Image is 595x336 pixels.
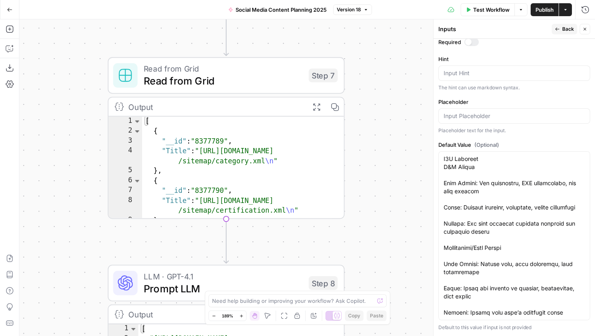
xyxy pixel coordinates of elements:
span: Back [562,25,574,33]
label: Placeholder [438,98,590,106]
label: Hint [438,55,590,63]
label: Required [438,38,590,46]
button: Paste [367,311,387,321]
div: Step 8 [309,276,338,290]
div: Step 7 [309,69,338,82]
div: 1 [108,116,142,127]
p: Default to this value if input is not provided [438,323,590,332]
span: Test Workflow [473,6,510,14]
span: Toggle code folding, rows 1 through 26 [133,116,142,127]
button: Copy [345,311,363,321]
div: Output [128,101,302,113]
div: Inputs [438,25,549,33]
div: 3 [108,137,142,147]
button: Publish [531,3,559,16]
span: LLM · GPT-4.1 [144,270,303,282]
div: 7 [108,186,142,196]
span: (Optional) [474,141,499,149]
span: Toggle code folding, rows 1 through 8 [129,324,138,334]
button: Back [552,24,577,34]
span: Toggle code folding, rows 2 through 5 [133,127,142,137]
span: Copy [348,312,360,319]
div: Output [128,308,302,320]
span: Paste [370,312,383,319]
span: Version 18 [337,6,361,13]
button: Version 18 [333,4,372,15]
input: Input Placeholder [444,112,585,120]
div: 4 [108,146,142,166]
span: 189% [222,313,233,319]
div: Read from GridRead from GridStep 7Output[ { "__id":"8377789", "Title":"[URL][DOMAIN_NAME] /sitema... [108,57,344,219]
g: Edge from step_7 to step_8 [224,219,228,263]
button: Social Media Content Planning 2025 [223,3,331,16]
span: Toggle code folding, rows 6 through 9 [133,176,142,186]
div: 5 [108,166,142,176]
div: 1 [108,324,138,334]
button: Test Workflow [461,3,514,16]
div: Placeholder text for the input. [438,127,590,134]
span: Read from Grid [144,73,303,89]
div: 8 [108,196,142,216]
span: Publish [535,6,554,14]
span: Prompt LLM [144,281,303,296]
div: The hint can use markdown syntax. [438,84,590,91]
div: 2 [108,127,142,137]
span: Social Media Content Planning 2025 [236,6,327,14]
div: 9 [108,216,142,226]
label: Default Value [438,141,590,149]
div: 6 [108,176,142,186]
span: Read from Grid [144,62,303,74]
g: Edge from start to step_7 [224,11,228,55]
